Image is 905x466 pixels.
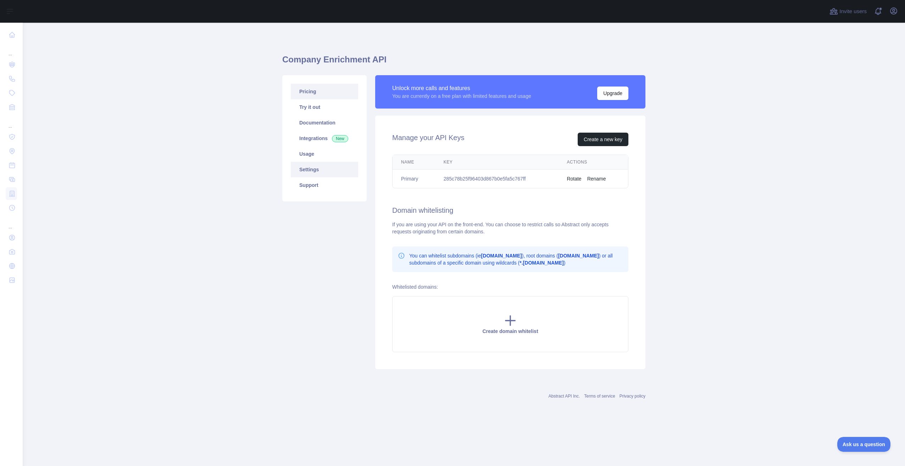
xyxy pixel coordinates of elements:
[332,135,348,142] span: New
[392,221,628,235] div: If you are using your API on the front-end. You can choose to restrict calls so Abstract only acc...
[558,253,599,259] b: [DOMAIN_NAME]
[828,6,868,17] button: Invite users
[393,155,435,170] th: Name
[578,133,628,146] button: Create a new key
[291,177,358,193] a: Support
[409,252,623,266] p: You can whitelist subdomains (ie ), root domains ( ) or all subdomains of a specific domain using...
[549,394,580,399] a: Abstract API Inc.
[6,216,17,230] div: ...
[584,394,615,399] a: Terms of service
[291,131,358,146] a: Integrations New
[291,146,358,162] a: Usage
[6,115,17,129] div: ...
[6,43,17,57] div: ...
[435,155,559,170] th: Key
[839,7,867,16] span: Invite users
[393,170,435,188] td: Primary
[567,175,581,182] button: Rotate
[291,115,358,131] a: Documentation
[620,394,645,399] a: Privacy policy
[482,328,538,334] span: Create domain whitelist
[837,437,891,452] iframe: Toggle Customer Support
[392,205,628,215] h2: Domain whitelisting
[481,253,522,259] b: [DOMAIN_NAME]
[392,284,438,290] label: Whitelisted domains:
[291,84,358,99] a: Pricing
[392,133,464,146] h2: Manage your API Keys
[520,260,563,266] b: *.[DOMAIN_NAME]
[282,54,645,71] h1: Company Enrichment API
[558,155,628,170] th: Actions
[587,175,606,182] button: Rename
[291,162,358,177] a: Settings
[392,93,531,100] div: You are currently on a free plan with limited features and usage
[597,87,628,100] button: Upgrade
[392,84,531,93] div: Unlock more calls and features
[435,170,559,188] td: 285c78b25f96403d867b0e5fa5c767ff
[291,99,358,115] a: Try it out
